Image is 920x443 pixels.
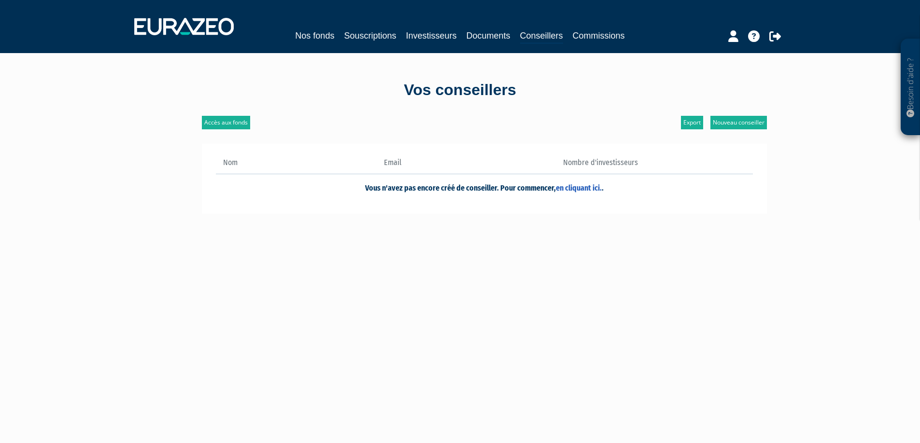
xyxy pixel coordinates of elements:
[216,157,377,174] th: Nom
[216,174,753,200] td: Vous n'avez pas encore créé de conseiller. Pour commencer, .
[484,157,645,174] th: Nombre d'investisseurs
[344,29,396,42] a: Souscriptions
[681,116,703,129] a: Export
[905,44,916,131] p: Besoin d'aide ?
[202,116,250,129] a: Accès aux fonds
[710,116,767,129] a: Nouveau conseiller
[185,79,736,101] div: Vos conseillers
[520,29,563,44] a: Conseillers
[406,29,456,42] a: Investisseurs
[467,29,510,42] a: Documents
[377,157,484,174] th: Email
[295,29,334,42] a: Nos fonds
[556,183,602,193] a: en cliquant ici.
[134,18,234,35] img: 1732889491-logotype_eurazeo_blanc_rvb.png
[573,29,625,42] a: Commissions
